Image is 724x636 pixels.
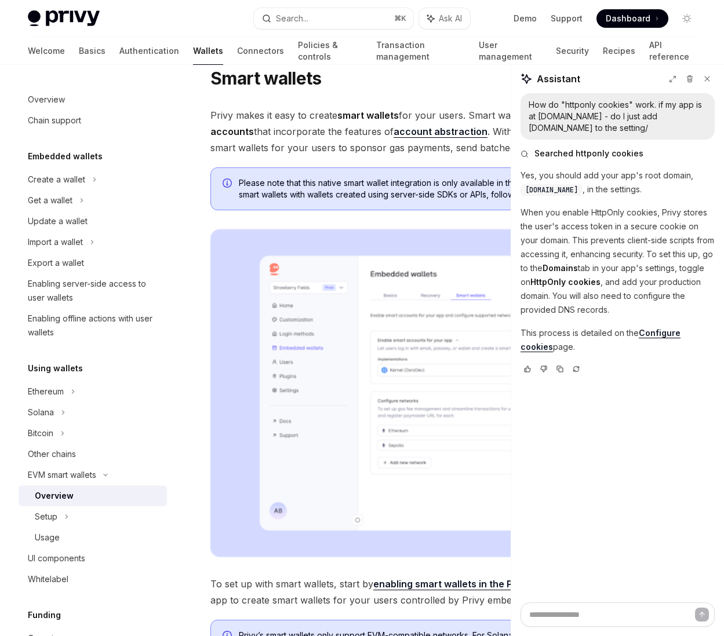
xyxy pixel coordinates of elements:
span: Please note that this native smart wallet integration is only available in the React and React Na... [239,177,691,200]
a: Chain support [19,110,167,131]
a: Other chains [19,444,167,465]
a: Support [551,13,583,24]
a: Demo [514,13,537,24]
a: Security [556,37,589,65]
a: Dashboard [596,9,668,28]
button: Ask AI [419,8,470,29]
div: Search... [276,12,308,25]
a: Whitelabel [19,569,167,590]
p: Yes, you should add your app's root domain, , in the settings. [521,169,715,196]
h1: Smart wallets [210,68,321,89]
a: Overview [19,485,167,506]
div: Import a wallet [28,235,83,249]
img: Sample enable smart wallets [210,229,703,557]
div: Other chains [28,447,76,461]
h5: Funding [28,608,61,622]
span: Assistant [537,72,580,86]
a: Connectors [237,37,284,65]
div: Solana [28,405,54,419]
div: Overview [35,489,74,503]
svg: Info [223,178,234,190]
div: Create a wallet [28,173,85,187]
div: UI components [28,551,85,565]
div: EVM smart wallets [28,468,96,482]
a: Transaction management [376,37,465,65]
div: Bitcoin [28,426,53,440]
a: account abstraction [394,126,487,138]
span: Privy makes it easy to create for your users. Smart wallets are that incorporate the features of ... [210,107,703,156]
a: Policies & controls [298,37,362,65]
div: Export a wallet [28,256,84,270]
a: Welcome [28,37,65,65]
button: Search...⌘K [254,8,414,29]
div: Overview [28,93,65,107]
img: light logo [28,10,100,27]
a: Usage [19,527,167,548]
h5: Using wallets [28,361,83,375]
a: Enabling server-side access to user wallets [19,273,167,308]
span: ⌘ K [394,14,406,23]
strong: Domains [543,263,578,273]
a: Enabling offline actions with user wallets [19,308,167,343]
button: Send message [695,608,709,622]
a: UI components [19,548,167,569]
strong: smart wallets [337,109,399,121]
p: This process is detailed on the page. [521,326,715,354]
a: Authentication [119,37,179,65]
div: Enabling offline actions with user wallets [28,312,160,339]
div: Ethereum [28,385,64,399]
div: Chain support [28,114,81,127]
div: Whitelabel [28,572,68,586]
button: Searched httponly cookies [521,148,715,159]
a: Configure cookies [521,328,681,352]
a: enabling smart wallets in the Privy Dashboard [373,578,583,590]
h5: Embedded wallets [28,149,103,163]
p: When you enable HttpOnly cookies, Privy stores the user's access token in a secure cookie on your... [521,206,715,317]
a: Export a wallet [19,253,167,273]
span: Dashboard [606,13,650,24]
div: Usage [35,531,60,544]
a: Update a wallet [19,211,167,232]
a: Wallets [193,37,223,65]
div: Setup [35,510,57,524]
strong: HttpOnly cookies [530,277,601,287]
div: Enabling server-side access to user wallets [28,277,160,305]
button: Toggle dark mode [678,9,696,28]
span: To set up with smart wallets, start by . This will configure your app to create smart wallets for... [210,576,703,608]
div: How do "httponly cookies" work. if my app is at [DOMAIN_NAME] - do I just add [DOMAIN_NAME] to th... [529,99,707,134]
span: [DOMAIN_NAME] [525,185,578,195]
a: API reference [649,37,696,65]
a: Overview [19,89,167,110]
div: Get a wallet [28,193,72,207]
span: Ask AI [439,13,462,24]
a: Recipes [603,37,635,65]
span: Searched httponly cookies [534,148,643,159]
a: User management [479,37,542,65]
a: Basics [79,37,105,65]
div: Update a wallet [28,214,88,228]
